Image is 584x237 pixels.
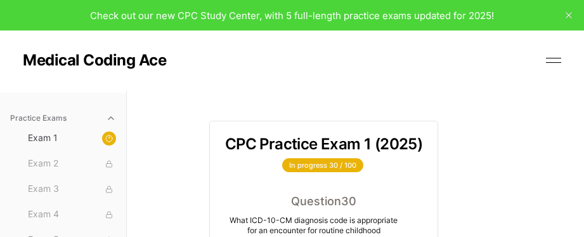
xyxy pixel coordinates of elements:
button: Exam 2 [23,154,121,174]
a: Medical Coding Ace [23,53,166,68]
button: Exam 1 [23,128,121,149]
div: Question 30 [225,193,422,210]
span: Exam 4 [28,208,116,222]
button: Practice Exams [5,108,121,128]
iframe: portal-trigger [377,175,584,237]
button: close [559,5,579,25]
span: Exam 3 [28,182,116,196]
span: Exam 2 [28,157,116,171]
h3: CPC Practice Exam 1 (2025) [225,137,422,152]
button: Exam 3 [23,179,121,200]
div: In progress 30 / 100 [282,158,363,172]
button: Exam 4 [23,205,121,225]
span: Exam 1 [28,132,116,146]
span: Check out our new CPC Study Center, with 5 full-length practice exams updated for 2025! [90,10,494,22]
